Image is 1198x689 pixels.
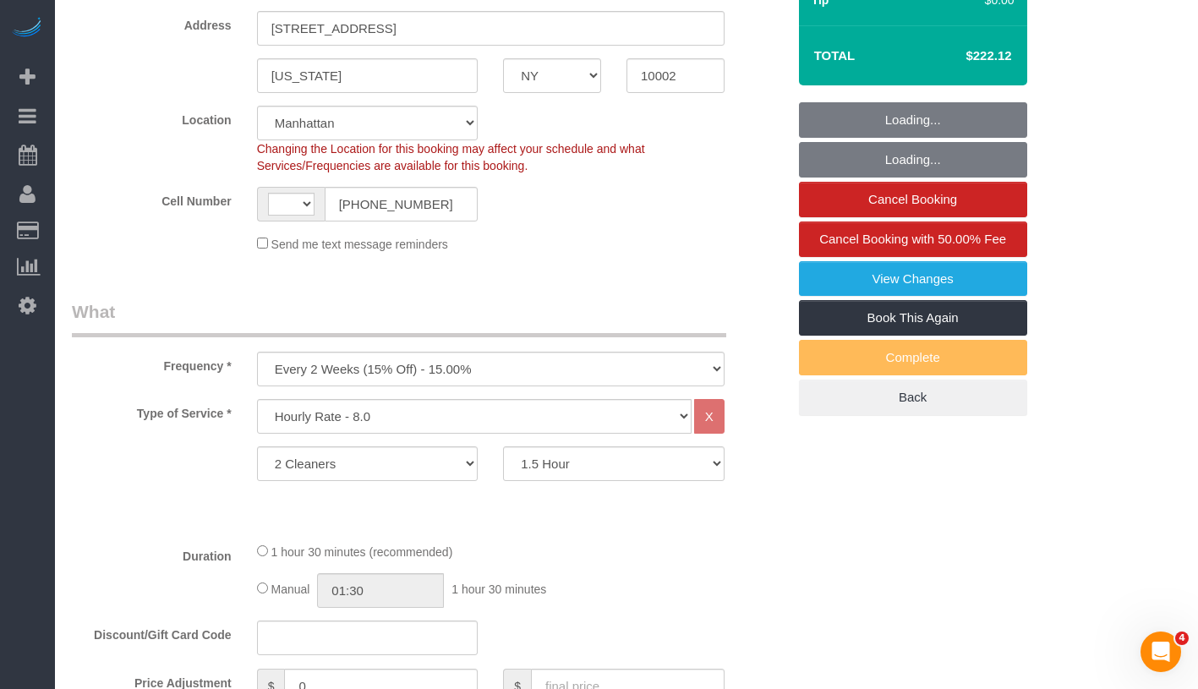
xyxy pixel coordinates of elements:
[799,300,1027,336] a: Book This Again
[271,238,448,251] span: Send me text message reminders
[72,299,726,337] legend: What
[799,221,1027,257] a: Cancel Booking with 50.00% Fee
[271,545,453,559] span: 1 hour 30 minutes (recommended)
[257,142,645,172] span: Changing the Location for this booking may affect your schedule and what Services/Frequencies are...
[59,542,244,565] label: Duration
[59,11,244,34] label: Address
[325,187,479,221] input: Cell Number
[915,49,1011,63] h4: $222.12
[819,232,1006,246] span: Cancel Booking with 50.00% Fee
[451,582,546,596] span: 1 hour 30 minutes
[799,261,1027,297] a: View Changes
[10,17,44,41] img: Automaid Logo
[59,106,244,129] label: Location
[59,187,244,210] label: Cell Number
[59,352,244,375] label: Frequency *
[626,58,725,93] input: Zip Code
[257,58,479,93] input: City
[1141,632,1181,672] iframe: Intercom live chat
[799,380,1027,415] a: Back
[59,399,244,422] label: Type of Service *
[271,582,310,596] span: Manual
[814,48,856,63] strong: Total
[799,182,1027,217] a: Cancel Booking
[59,621,244,643] label: Discount/Gift Card Code
[1175,632,1189,645] span: 4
